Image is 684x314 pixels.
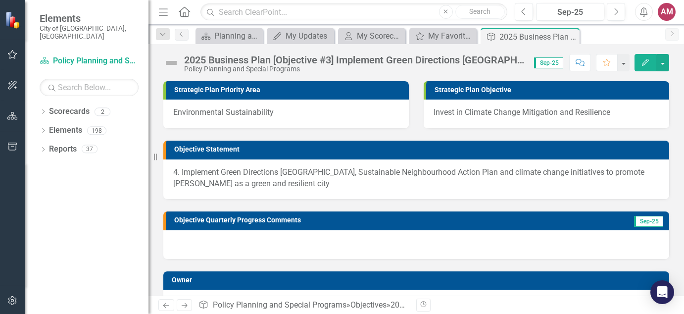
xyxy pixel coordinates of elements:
a: Policy Planning and Special Programs [213,300,346,310]
h3: Strategic Plan Priority Area [174,86,404,94]
a: Planning and Growth Management Portfolio Dashboard [198,30,260,42]
h3: Strategic Plan Objective [435,86,664,94]
button: Sep-25 [536,3,604,21]
a: My Updates [269,30,332,42]
div: » » [198,300,409,311]
a: Scorecards [49,106,90,117]
small: City of [GEOGRAPHIC_DATA], [GEOGRAPHIC_DATA] [40,24,139,41]
div: My Scorecard [357,30,403,42]
a: My Scorecard [341,30,403,42]
button: Search [455,5,505,19]
div: Planning and Growth Management Portfolio Dashboard [214,30,260,42]
div: 2025 Business Plan [Objective #3] Implement Green Directions [GEOGRAPHIC_DATA], Sustainable Neigh... [184,54,524,65]
span: Search [469,7,490,15]
div: 2025 Business Plan [Objective #3] Implement Green Directions [GEOGRAPHIC_DATA], Sustainable Neigh... [499,31,577,43]
a: Elements [49,125,82,136]
div: My Updates [286,30,332,42]
div: Open Intercom Messenger [650,280,674,304]
div: 2 [95,107,110,116]
div: 198 [87,126,106,135]
a: Policy Planning and Special Programs [40,55,139,67]
span: Elements [40,12,139,24]
span: Environmental Sustainability [173,107,274,117]
a: Objectives [350,300,387,310]
input: Search ClearPoint... [200,3,507,21]
div: 37 [82,145,98,154]
h3: Objective Statement [174,146,664,153]
h3: Objective Quarterly Progress Comments [174,216,570,224]
span: Sep-25 [534,57,563,68]
img: ClearPoint Strategy [5,11,22,29]
div: Policy Planning and Special Programs [184,65,524,73]
p: 4. Implement Green Directions [GEOGRAPHIC_DATA], Sustainable Neighbourhood Action Plan and climat... [173,167,659,190]
a: My Favorites [412,30,474,42]
button: AM [658,3,676,21]
span: Sep-25 [634,216,663,227]
div: Sep-25 [539,6,601,18]
a: Reports [49,144,77,155]
input: Search Below... [40,79,139,96]
span: Invest in Climate Change Mitigation and Resilience [434,107,610,117]
img: Not Defined [163,55,179,71]
h3: Owner [172,276,664,284]
div: My Favorites [428,30,474,42]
